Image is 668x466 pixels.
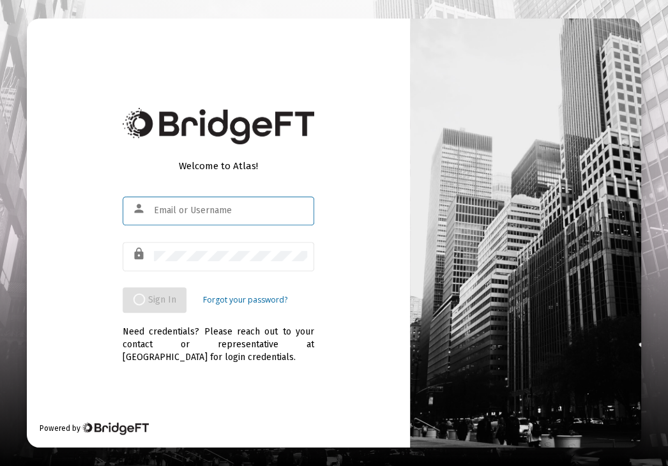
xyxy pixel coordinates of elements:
[203,294,287,306] a: Forgot your password?
[132,201,148,216] mat-icon: person
[133,294,176,305] span: Sign In
[123,108,314,144] img: Bridge Financial Technology Logo
[123,160,314,172] div: Welcome to Atlas!
[40,422,149,435] div: Powered by
[123,313,314,364] div: Need credentials? Please reach out to your contact or representative at [GEOGRAPHIC_DATA] for log...
[123,287,186,313] button: Sign In
[154,206,307,216] input: Email or Username
[82,422,149,435] img: Bridge Financial Technology Logo
[132,246,148,262] mat-icon: lock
